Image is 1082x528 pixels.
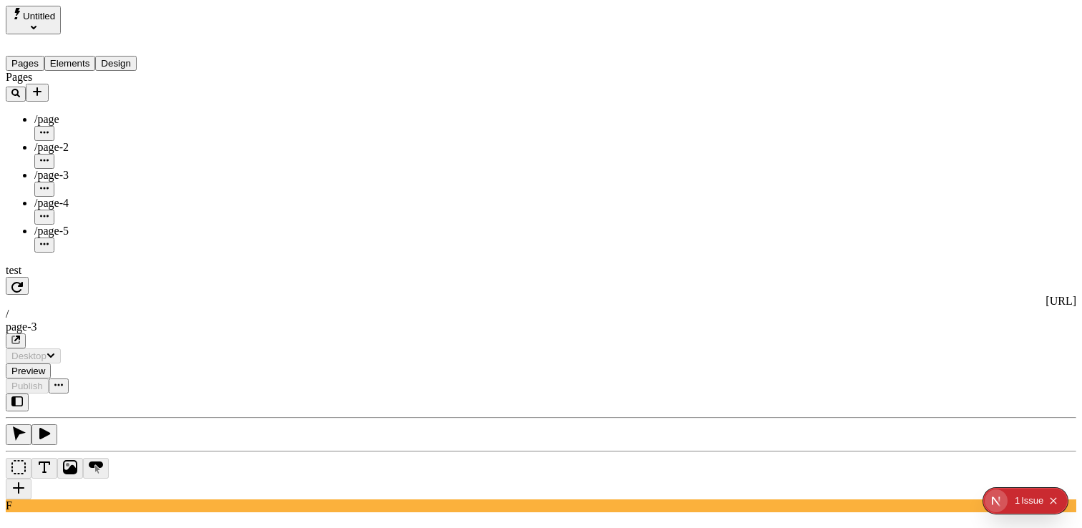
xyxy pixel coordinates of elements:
[6,499,1076,512] div: F
[6,295,1076,308] div: [URL]
[6,308,1076,321] div: /
[26,84,49,102] button: Add new
[44,56,96,71] button: Elements
[6,6,61,34] button: Select site
[6,363,51,378] button: Preview
[34,113,59,125] span: /page
[6,378,49,393] button: Publish
[34,141,69,153] span: /page-2
[34,225,69,237] span: /page-5
[23,11,55,21] span: Untitled
[11,351,47,361] span: Desktop
[83,458,109,479] button: Button
[6,264,177,277] div: test
[6,56,44,71] button: Pages
[95,56,137,71] button: Design
[6,321,1076,333] div: page-3
[34,197,69,209] span: /page-4
[31,458,57,479] button: Text
[57,458,83,479] button: Image
[6,71,177,84] div: Pages
[6,458,31,479] button: Box
[6,348,61,363] button: Desktop
[11,366,45,376] span: Preview
[11,381,43,391] span: Publish
[34,169,69,181] span: /page-3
